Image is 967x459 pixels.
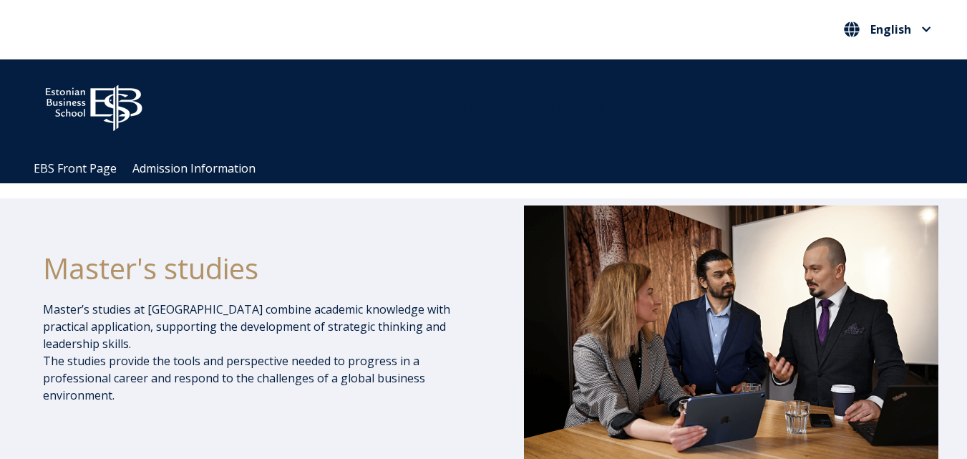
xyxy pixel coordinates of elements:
a: Admission Information [132,160,256,176]
div: Navigation Menu [26,154,956,183]
a: EBS Front Page [34,160,117,176]
img: ebs_logo2016_white [33,74,155,135]
span: Community for Growth and Resp [430,99,606,115]
h1: Master's studies [43,251,486,286]
nav: Select your language [840,18,935,42]
span: English [870,24,911,35]
p: Master’s studies at [GEOGRAPHIC_DATA] combine academic knowledge with practical application, supp... [43,301,486,404]
button: English [840,18,935,41]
